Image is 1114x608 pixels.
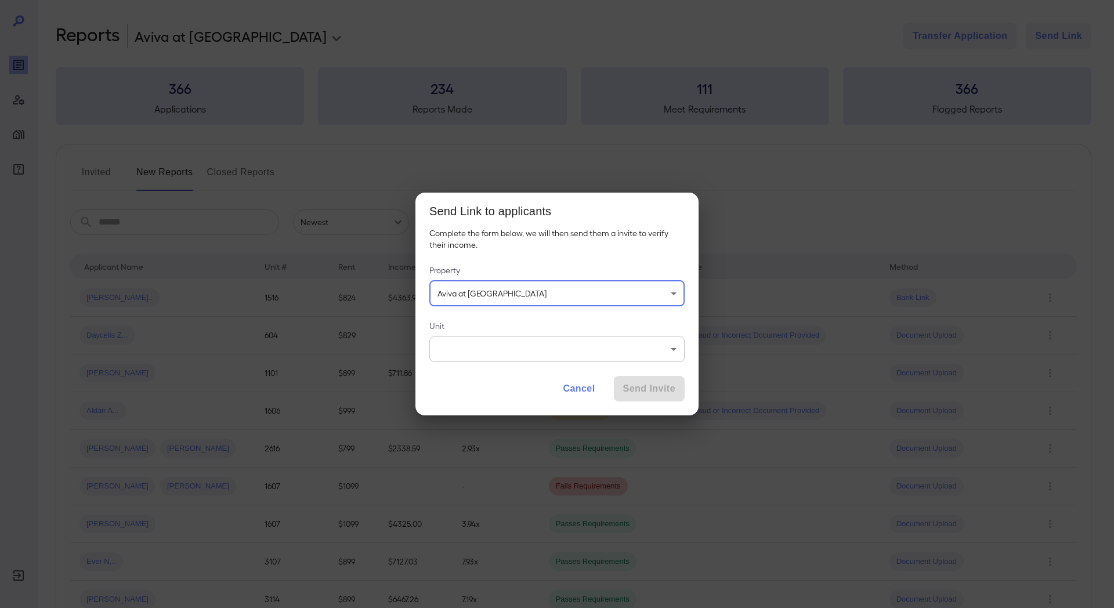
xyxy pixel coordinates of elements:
[429,265,685,276] label: Property
[415,193,699,227] h2: Send Link to applicants
[429,281,685,306] div: Aviva at [GEOGRAPHIC_DATA]
[429,227,685,251] p: Complete the form below, we will then send them a invite to verify their income.
[429,320,685,332] label: Unit
[554,376,604,401] button: Cancel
